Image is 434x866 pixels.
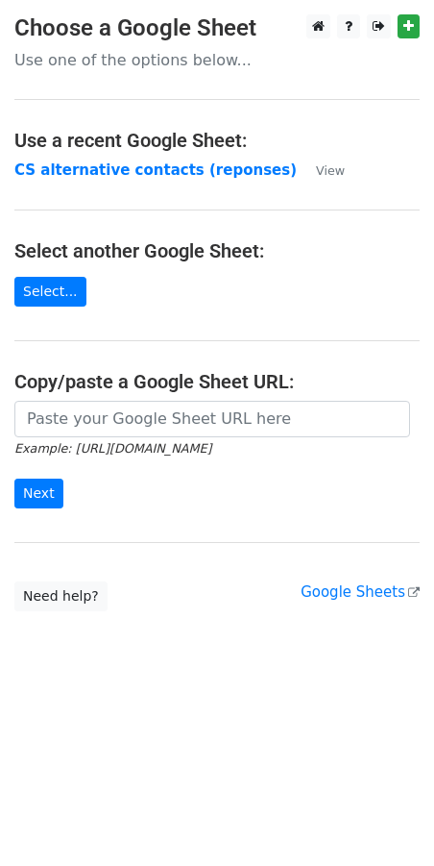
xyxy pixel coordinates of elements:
[14,129,420,152] h4: Use a recent Google Sheet:
[14,277,86,307] a: Select...
[316,163,345,178] small: View
[14,239,420,262] h4: Select another Google Sheet:
[14,161,297,179] a: CS alternative contacts (reponses)
[14,370,420,393] h4: Copy/paste a Google Sheet URL:
[14,14,420,42] h3: Choose a Google Sheet
[14,401,410,437] input: Paste your Google Sheet URL here
[301,583,420,601] a: Google Sheets
[14,50,420,70] p: Use one of the options below...
[14,441,211,456] small: Example: [URL][DOMAIN_NAME]
[14,479,63,508] input: Next
[14,581,108,611] a: Need help?
[297,161,345,179] a: View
